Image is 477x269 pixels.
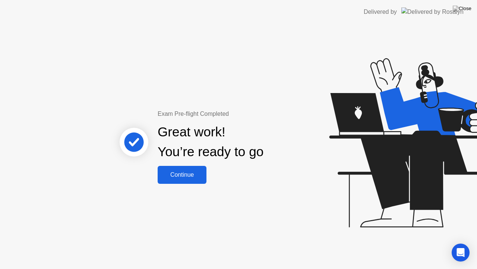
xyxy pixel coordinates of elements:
div: Continue [160,171,204,178]
img: Close [453,6,471,12]
div: Delivered by [364,7,397,16]
div: Open Intercom Messenger [452,244,470,262]
img: Delivered by Rosalyn [401,7,464,16]
div: Great work! You’re ready to go [158,122,263,162]
button: Continue [158,166,206,184]
div: Exam Pre-flight Completed [158,109,312,118]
